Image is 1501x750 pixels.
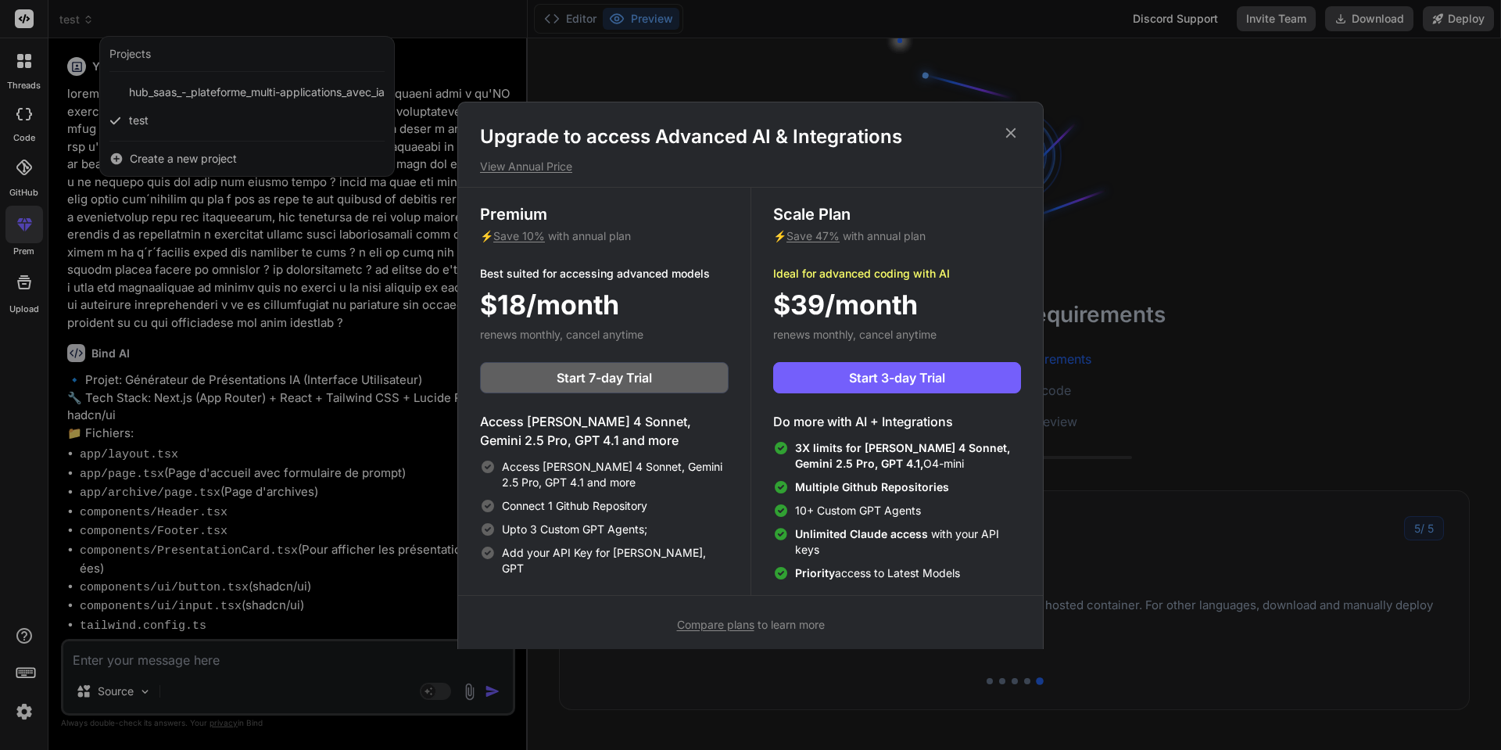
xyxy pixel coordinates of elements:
[480,328,643,341] span: renews monthly, cancel anytime
[795,440,1021,472] span: O4-mini
[795,565,960,581] span: access to Latest Models
[557,368,652,387] span: Start 7-day Trial
[480,412,729,450] h4: Access [PERSON_NAME] 4 Sonnet, Gemini 2.5 Pro, GPT 4.1 and more
[773,328,937,341] span: renews monthly, cancel anytime
[480,203,729,225] h3: Premium
[480,124,1021,149] h1: Upgrade to access Advanced AI & Integrations
[480,285,619,325] span: $18/month
[773,412,1021,431] h4: Do more with AI + Integrations
[849,368,945,387] span: Start 3-day Trial
[795,526,1021,558] span: with your API keys
[493,229,545,242] span: Save 10%
[502,459,729,490] span: Access [PERSON_NAME] 4 Sonnet, Gemini 2.5 Pro, GPT 4.1 and more
[773,228,1021,244] p: ⚡ with annual plan
[502,498,647,514] span: Connect 1 Github Repository
[773,362,1021,393] button: Start 3-day Trial
[795,527,931,540] span: Unlimited Claude access
[677,618,825,631] span: to learn more
[502,522,647,537] span: Upto 3 Custom GPT Agents;
[677,618,754,631] span: Compare plans
[480,159,1021,174] p: View Annual Price
[480,228,729,244] p: ⚡ with annual plan
[502,545,729,576] span: Add your API Key for [PERSON_NAME], GPT
[773,285,918,325] span: $39/month
[786,229,840,242] span: Save 47%
[795,480,949,493] span: Multiple Github Repositories
[795,566,835,580] span: Priority
[773,203,1021,225] h3: Scale Plan
[795,503,921,519] span: 10+ Custom GPT Agents
[480,362,729,393] button: Start 7-day Trial
[773,266,1021,282] p: Ideal for advanced coding with AI
[795,441,1010,470] span: 3X limits for [PERSON_NAME] 4 Sonnet, Gemini 2.5 Pro, GPT 4.1,
[480,266,729,282] p: Best suited for accessing advanced models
